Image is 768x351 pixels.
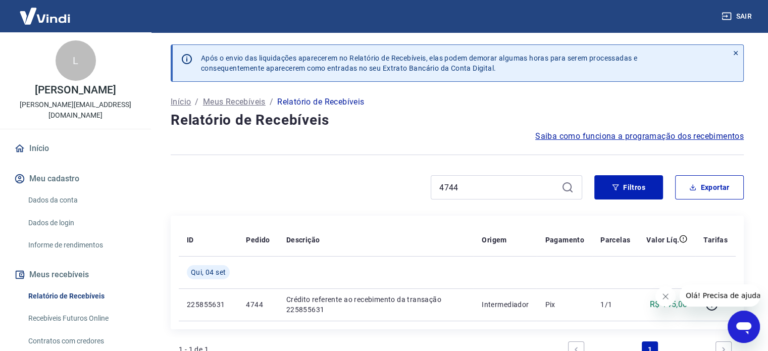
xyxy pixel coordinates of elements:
button: Filtros [594,175,663,199]
input: Busque pelo número do pedido [439,180,557,195]
a: Início [12,137,139,160]
a: Relatório de Recebíveis [24,286,139,307]
iframe: Fechar mensagem [655,286,676,307]
button: Meus recebíveis [12,264,139,286]
p: Pedido [246,235,270,245]
button: Sair [720,7,756,26]
a: Dados da conta [24,190,139,211]
p: 4744 [246,299,270,310]
div: L [56,40,96,81]
p: ID [187,235,194,245]
a: Início [171,96,191,108]
p: 1/1 [600,299,630,310]
img: Vindi [12,1,78,31]
p: / [270,96,273,108]
p: [PERSON_NAME][EMAIL_ADDRESS][DOMAIN_NAME] [8,99,143,121]
p: Valor Líq. [646,235,679,245]
p: Após o envio das liquidações aparecerem no Relatório de Recebíveis, elas podem demorar algumas ho... [201,53,637,73]
p: 225855631 [187,299,230,310]
p: Pix [545,299,584,310]
p: Crédito referente ao recebimento da transação 225855631 [286,294,466,315]
a: Meus Recebíveis [203,96,266,108]
span: Qui, 04 set [191,267,226,277]
p: Intermediador [482,299,529,310]
span: Olá! Precisa de ajuda? [6,7,85,15]
p: Parcelas [600,235,630,245]
button: Meu cadastro [12,168,139,190]
a: Dados de login [24,213,139,233]
p: Tarifas [703,235,728,245]
p: / [195,96,198,108]
p: Pagamento [545,235,584,245]
h4: Relatório de Recebíveis [171,110,744,130]
p: Descrição [286,235,320,245]
a: Saiba como funciona a programação dos recebimentos [535,130,744,142]
p: Relatório de Recebíveis [277,96,364,108]
p: Origem [482,235,506,245]
p: R$ 145,00 [650,298,688,311]
a: Recebíveis Futuros Online [24,308,139,329]
a: Informe de rendimentos [24,235,139,256]
iframe: Botão para abrir a janela de mensagens [728,311,760,343]
button: Exportar [675,175,744,199]
p: [PERSON_NAME] [35,85,116,95]
iframe: Mensagem da empresa [680,284,760,307]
